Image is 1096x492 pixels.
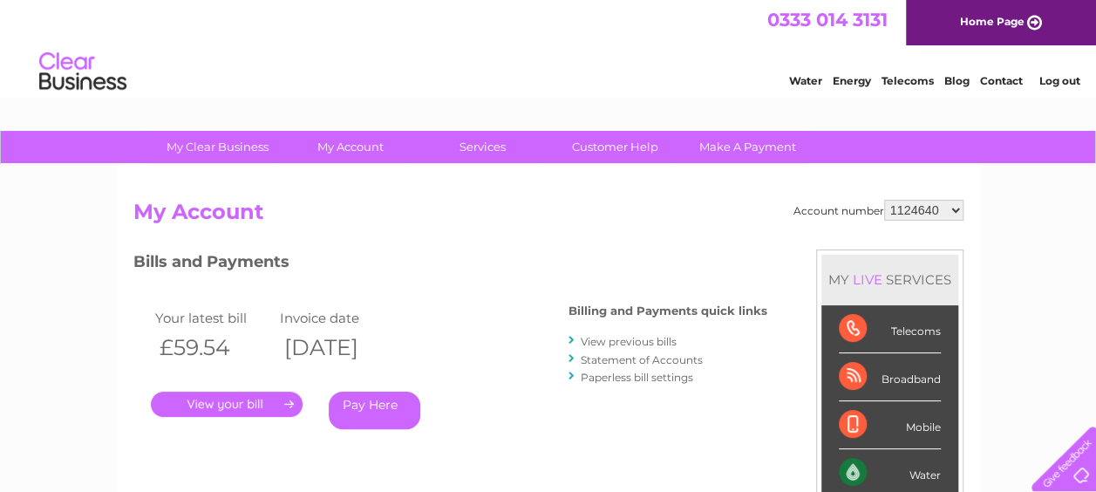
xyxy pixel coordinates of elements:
div: MY SERVICES [821,255,958,304]
h3: Bills and Payments [133,249,767,280]
a: Make A Payment [676,131,820,163]
a: Log out [1038,74,1079,87]
td: Your latest bill [151,306,276,330]
a: Contact [980,74,1023,87]
div: Broadband [839,353,941,401]
a: My Account [278,131,422,163]
h4: Billing and Payments quick links [568,304,767,318]
a: My Clear Business [146,131,289,163]
a: Paperless bill settings [581,371,693,384]
a: Pay Here [329,392,420,429]
img: logo.png [38,45,127,99]
a: Energy [833,74,871,87]
a: Statement of Accounts [581,353,703,366]
div: Mobile [839,401,941,449]
a: Services [411,131,555,163]
a: Water [789,74,822,87]
a: Telecoms [882,74,934,87]
div: Telecoms [839,305,941,353]
a: 0333 014 3131 [767,9,888,31]
a: . [151,392,303,417]
div: Clear Business is a trading name of Verastar Limited (registered in [GEOGRAPHIC_DATA] No. 3667643... [137,10,961,85]
th: £59.54 [151,330,276,366]
a: View previous bills [581,335,677,348]
td: Invoice date [276,306,401,330]
a: Customer Help [543,131,687,163]
th: [DATE] [276,330,401,366]
h2: My Account [133,200,963,233]
a: Blog [944,74,970,87]
div: Account number [793,200,963,221]
div: LIVE [849,271,886,288]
